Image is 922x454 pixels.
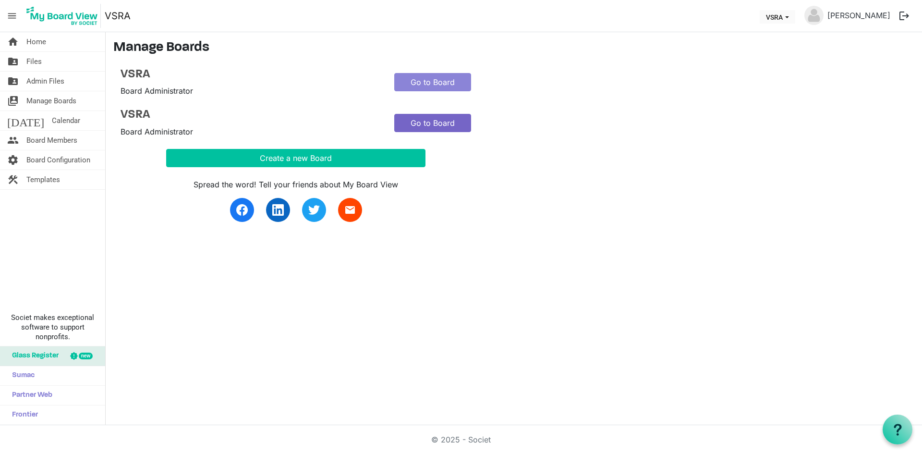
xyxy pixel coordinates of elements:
[824,6,894,25] a: [PERSON_NAME]
[7,405,38,425] span: Frontier
[7,32,19,51] span: home
[4,313,101,342] span: Societ makes exceptional software to support nonprofits.
[52,111,80,130] span: Calendar
[7,131,19,150] span: people
[121,108,380,122] a: VSRA
[166,179,425,190] div: Spread the word! Tell your friends about My Board View
[394,114,471,132] a: Go to Board
[394,73,471,91] a: Go to Board
[24,4,101,28] img: My Board View Logo
[7,386,52,405] span: Partner Web
[894,6,914,26] button: logout
[113,40,914,56] h3: Manage Boards
[79,353,93,359] div: new
[7,52,19,71] span: folder_shared
[26,170,60,189] span: Templates
[26,91,76,110] span: Manage Boards
[26,150,90,170] span: Board Configuration
[272,204,284,216] img: linkedin.svg
[166,149,425,167] button: Create a new Board
[7,170,19,189] span: construction
[7,91,19,110] span: switch_account
[308,204,320,216] img: twitter.svg
[344,204,356,216] span: email
[804,6,824,25] img: no-profile-picture.svg
[431,435,491,444] a: © 2025 - Societ
[7,111,44,130] span: [DATE]
[26,131,77,150] span: Board Members
[121,68,380,82] a: VSRA
[26,52,42,71] span: Files
[7,150,19,170] span: settings
[121,86,193,96] span: Board Administrator
[236,204,248,216] img: facebook.svg
[26,72,64,91] span: Admin Files
[24,4,105,28] a: My Board View Logo
[3,7,21,25] span: menu
[7,72,19,91] span: folder_shared
[760,10,795,24] button: VSRA dropdownbutton
[338,198,362,222] a: email
[7,366,35,385] span: Sumac
[7,346,59,366] span: Glass Register
[26,32,46,51] span: Home
[121,127,193,136] span: Board Administrator
[105,6,131,25] a: VSRA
